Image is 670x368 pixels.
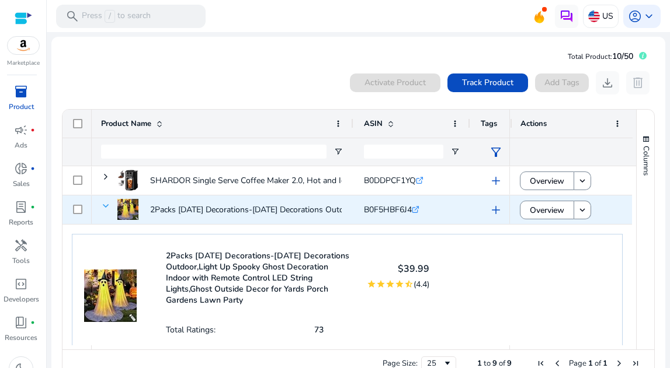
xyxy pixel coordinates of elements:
span: Track Product [462,76,513,89]
span: code_blocks [14,277,28,291]
span: search [65,9,79,23]
span: account_circle [628,9,642,23]
h4: $39.99 [367,264,429,275]
p: Ads [15,140,27,150]
div: Previous Page [553,359,562,368]
span: fiber_manual_record [30,205,35,209]
p: Marketplace [7,59,40,68]
span: Total Product: [568,52,612,61]
p: 2Packs [DATE] Decorations-[DATE] Decorations Outdoor,Light Up Spooky Ghost Decoration Indoor with... [166,250,352,306]
span: Tags [481,118,497,129]
p: 73 [314,324,324,335]
span: handyman [14,239,28,253]
img: 51PqMbztdrL._AC_US100_.jpg [84,246,137,322]
span: Overview [530,198,564,222]
span: keyboard_arrow_down [642,9,656,23]
span: add [489,174,503,188]
div: First Page [536,359,546,368]
p: Reports [9,217,33,227]
p: Sales [13,178,30,189]
p: 2Packs [DATE] Decorations-[DATE] Decorations Outdoor,Light... [150,198,382,222]
img: 51PqMbztdrL._AC_US100_.jpg [117,199,138,220]
button: download [596,71,619,94]
span: inventory_2 [14,85,28,99]
span: Overview [530,169,564,193]
mat-icon: star [386,279,395,289]
p: 46 [314,343,324,354]
span: B0F5HBF6J4 [364,204,412,215]
span: fiber_manual_record [30,320,35,325]
span: / [105,10,115,23]
p: Total Ratings: [166,324,216,335]
span: fiber_manual_record [30,128,35,132]
span: 10/50 [612,51,633,62]
p: SHARDOR Single Serve Coffee Maker 2.0, Hot and Iced Coffee Machine... [150,169,417,192]
div: Last Page [631,359,640,368]
input: Product Name Filter Input [101,145,327,159]
span: donut_small [14,162,28,176]
button: Overview [520,171,574,190]
span: Columns [641,146,651,176]
p: Developers [4,294,39,304]
mat-icon: keyboard_arrow_down [577,205,588,215]
div: Next Page [615,359,624,368]
mat-icon: star [395,279,404,289]
img: 41J1KSd7oOL._AC_US100_.jpg [117,170,138,191]
p: Customer Reviews: [166,343,236,354]
img: us.svg [588,10,600,22]
span: (4.4) [414,279,429,290]
p: Press to search [82,10,151,23]
button: Track Product [447,73,528,92]
span: download [600,76,615,90]
span: lab_profile [14,200,28,214]
img: amazon.svg [8,37,39,54]
span: filter_alt [489,145,503,159]
span: Product Name [101,118,151,129]
p: Product [9,101,34,112]
mat-icon: star [367,279,376,289]
p: US [602,6,613,26]
mat-icon: star_half [404,279,414,289]
button: Open Filter Menu [334,147,343,156]
span: Actions [520,118,547,129]
button: Open Filter Menu [450,147,460,156]
mat-icon: star [376,279,386,289]
button: Overview [520,201,574,219]
p: Tools [12,255,30,266]
mat-icon: keyboard_arrow_down [577,176,588,186]
span: ASIN [364,118,383,129]
p: Resources [5,332,37,343]
span: fiber_manual_record [30,166,35,171]
span: B0DDPCF1YQ [364,175,416,186]
span: campaign [14,123,28,137]
input: ASIN Filter Input [364,145,443,159]
span: book_4 [14,316,28,330]
span: add [489,203,503,217]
